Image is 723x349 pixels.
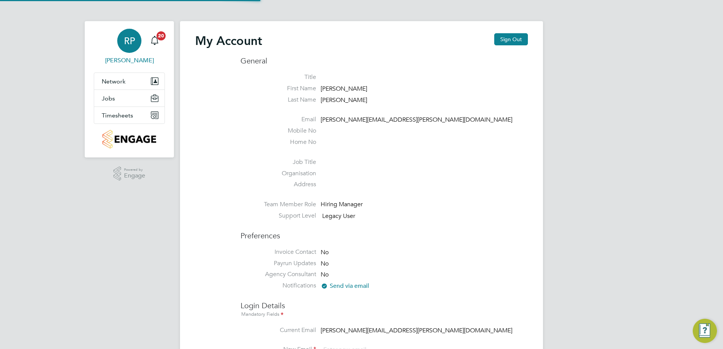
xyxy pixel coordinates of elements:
span: 20 [157,31,166,40]
h3: General [240,56,528,66]
span: [PERSON_NAME] [321,85,367,93]
a: Go to home page [94,130,165,148]
label: Home No [240,138,316,146]
h3: Login Details [240,293,528,319]
h3: Preferences [240,223,528,241]
label: Organisation [240,170,316,178]
button: Network [94,73,164,90]
span: Send via email [321,282,369,290]
label: Agency Consultant [240,270,316,278]
nav: Main navigation [85,21,174,158]
span: No [321,260,329,267]
span: No [321,271,329,279]
span: RP [124,36,135,46]
label: Title [240,73,316,81]
span: Powered by [124,167,145,173]
span: [PERSON_NAME][EMAIL_ADDRESS][PERSON_NAME][DOMAIN_NAME] [321,116,512,124]
label: Mobile No [240,127,316,135]
span: No [321,249,329,256]
label: First Name [240,85,316,93]
label: Last Name [240,96,316,104]
label: Job Title [240,158,316,166]
button: Sign Out [494,33,528,45]
label: Address [240,181,316,188]
span: [PERSON_NAME] [321,96,367,104]
label: Payrun Updates [240,259,316,267]
label: Invoice Contact [240,248,316,256]
button: Jobs [94,90,164,107]
a: 20 [147,29,162,53]
button: Engage Resource Center [693,319,717,343]
label: Current Email [240,326,316,334]
label: Support Level [240,212,316,220]
a: RP[PERSON_NAME] [94,29,165,65]
span: Robert Phelps [94,56,165,65]
button: Timesheets [94,107,164,124]
img: countryside-properties-logo-retina.png [102,130,156,148]
span: Legacy User [322,212,355,220]
label: Team Member Role [240,201,316,208]
h2: My Account [195,33,262,48]
span: [PERSON_NAME][EMAIL_ADDRESS][PERSON_NAME][DOMAIN_NAME] [321,327,512,334]
span: Timesheets [102,112,133,119]
a: Powered byEngage [113,167,146,181]
label: Email [240,116,316,124]
div: Hiring Manager [321,201,393,208]
span: Network [102,78,126,85]
div: Mandatory Fields [240,310,528,319]
span: Engage [124,173,145,179]
label: Notifications [240,282,316,290]
span: Jobs [102,95,115,102]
